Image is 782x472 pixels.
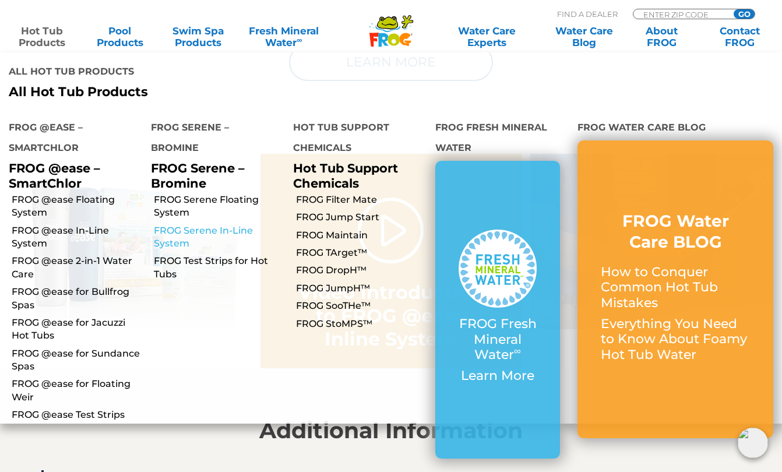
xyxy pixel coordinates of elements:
[296,211,427,224] a: FROG Jump Start
[459,316,537,362] p: FROG Fresh Mineral Water
[33,418,749,443] h2: Additional Information
[154,193,284,220] a: FROG Serene Floating System
[296,282,427,295] a: FROG JumpH™
[577,117,773,140] h4: FROG Water Care Blog
[9,61,382,84] h4: All Hot Tub Products
[296,300,427,312] a: FROG SooTHe™
[296,229,427,242] a: FROG Maintain
[9,117,133,161] h4: FROG @ease – SmartChlor
[168,25,228,48] a: Swim SpaProducts
[151,161,276,190] p: FROG Serene – Bromine
[459,230,537,390] a: FROG Fresh Mineral Water∞ Learn More
[293,161,398,190] a: Hot Tub Support Chemicals
[438,25,536,48] a: Water CareExperts
[12,224,142,251] a: FROG @ease In-Line System
[296,318,427,330] a: FROG StoMPS™
[734,9,755,19] input: GO
[12,378,142,404] a: FROG @ease for Floating Weir
[642,9,721,19] input: Zip Code Form
[9,161,133,190] p: FROG @ease – SmartChlor
[601,265,750,311] p: How to Conquer Common Hot Tub Mistakes
[601,210,750,253] h3: FROG Water Care BLOG
[9,84,382,100] a: All Hot Tub Products
[738,428,768,458] img: openIcon
[12,316,142,343] a: FROG @ease for Jacuzzi Hot Tubs
[12,286,142,312] a: FROG @ease for Bullfrog Spas
[12,408,142,421] a: FROG @ease Test Strips
[154,255,284,281] a: FROG Test Strips for Hot Tubs
[246,25,322,48] a: Fresh MineralWater∞
[710,25,770,48] a: ContactFROG
[601,316,750,362] p: Everything You Need to Know About Foamy Hot Tub Water
[296,264,427,277] a: FROG DropH™
[151,117,276,161] h4: FROG Serene – Bromine
[601,210,750,368] a: FROG Water Care BLOG How to Conquer Common Hot Tub Mistakes Everything You Need to Know About Foa...
[435,117,560,161] h4: FROG Fresh Mineral Water
[514,345,521,357] sup: ∞
[12,255,142,281] a: FROG @ease 2-in-1 Water Care
[632,25,692,48] a: AboutFROG
[293,117,418,161] h4: Hot Tub Support Chemicals
[90,25,150,48] a: PoolProducts
[12,25,72,48] a: Hot TubProducts
[297,36,302,44] sup: ∞
[554,25,614,48] a: Water CareBlog
[12,193,142,220] a: FROG @ease Floating System
[296,246,427,259] a: FROG TArget™
[459,368,537,383] p: Learn More
[154,224,284,251] a: FROG Serene In-Line System
[296,193,427,206] a: FROG Filter Mate
[12,347,142,374] a: FROG @ease for Sundance Spas
[557,9,618,19] p: Find A Dealer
